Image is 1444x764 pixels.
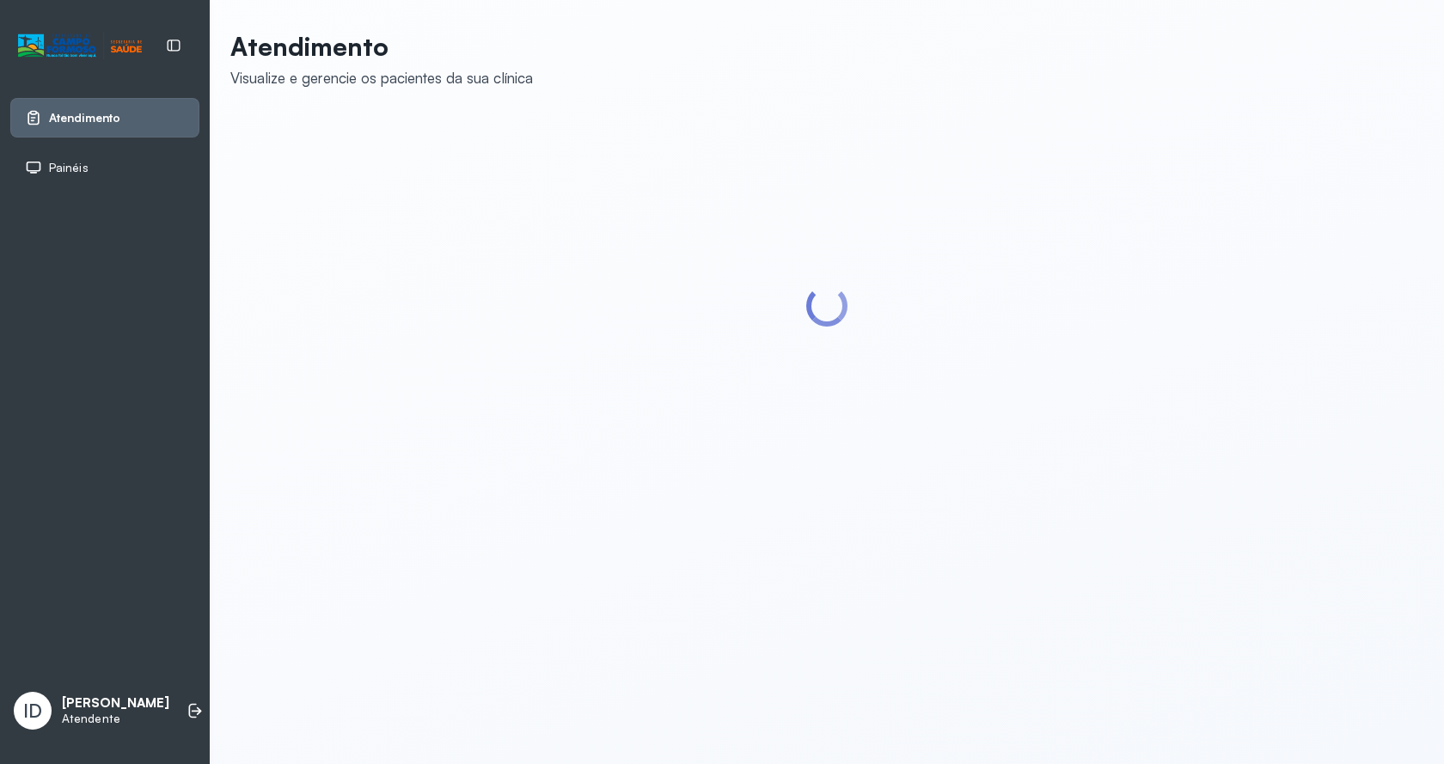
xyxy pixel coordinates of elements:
[49,161,89,175] span: Painéis
[230,31,533,62] p: Atendimento
[23,700,42,722] span: ID
[230,69,533,87] div: Visualize e gerencie os pacientes da sua clínica
[18,32,142,60] img: Logotipo do estabelecimento
[62,695,169,712] p: [PERSON_NAME]
[49,111,120,125] span: Atendimento
[62,712,169,726] p: Atendente
[25,109,185,126] a: Atendimento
